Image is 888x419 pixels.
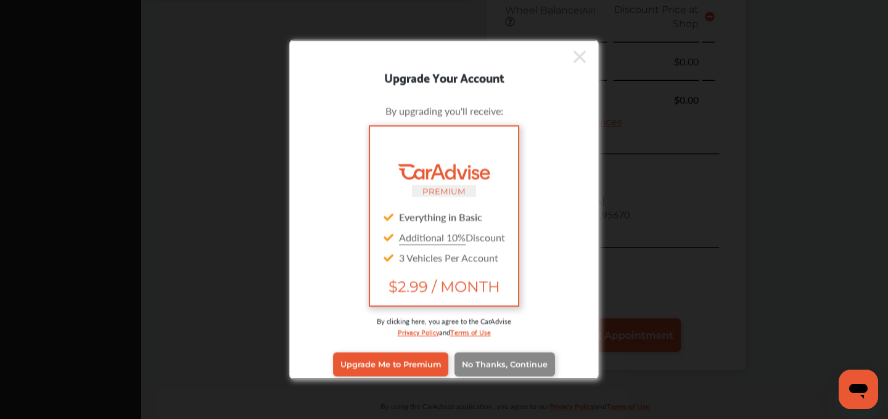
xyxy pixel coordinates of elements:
span: No Thanks, Continue [462,360,548,369]
a: Privacy Policy [398,325,439,337]
a: Upgrade Me to Premium [333,352,448,376]
div: 3 Vehicles Per Account [380,247,508,267]
div: Upgrade Your Account [290,67,598,86]
iframe: Button to launch messaging window [839,370,878,409]
span: Discount [399,230,505,244]
small: PREMIUM [422,186,466,196]
a: No Thanks, Continue [454,352,555,376]
a: Terms of Use [450,325,491,337]
strong: Everything in Basic [399,209,482,223]
span: $2.99 / MONTH [380,277,508,295]
u: Additional 10% [399,230,466,244]
div: By clicking here, you agree to the CarAdvise and [308,315,580,349]
div: By upgrading you'll receive: [308,103,580,117]
span: Upgrade Me to Premium [340,360,441,369]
